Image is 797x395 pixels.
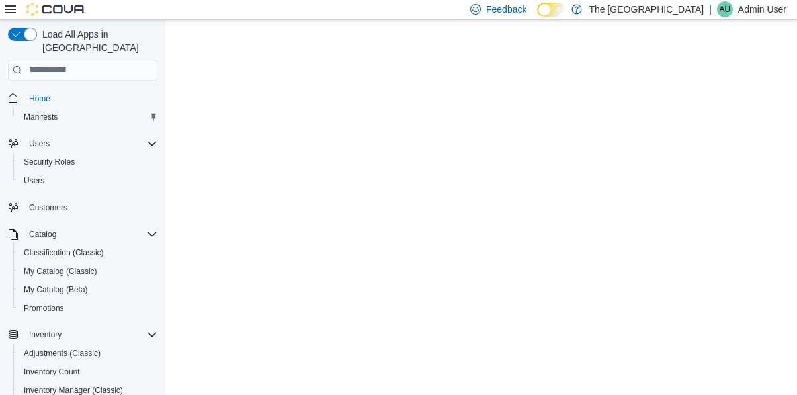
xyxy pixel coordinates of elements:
[24,136,55,152] button: Users
[19,364,85,380] a: Inventory Count
[24,327,157,343] span: Inventory
[3,89,163,108] button: Home
[589,1,704,17] p: The [GEOGRAPHIC_DATA]
[13,153,163,171] button: Security Roles
[3,134,163,153] button: Users
[13,262,163,281] button: My Catalog (Classic)
[13,344,163,363] button: Adjustments (Classic)
[19,173,157,189] span: Users
[29,202,67,213] span: Customers
[29,229,56,240] span: Catalog
[13,281,163,299] button: My Catalog (Beta)
[13,363,163,381] button: Inventory Count
[24,348,101,359] span: Adjustments (Classic)
[13,108,163,126] button: Manifests
[24,157,75,167] span: Security Roles
[19,345,157,361] span: Adjustments (Classic)
[19,282,93,298] a: My Catalog (Beta)
[24,200,73,216] a: Customers
[19,263,157,279] span: My Catalog (Classic)
[19,364,157,380] span: Inventory Count
[13,299,163,318] button: Promotions
[3,225,163,243] button: Catalog
[24,266,97,277] span: My Catalog (Classic)
[29,138,50,149] span: Users
[37,28,157,54] span: Load All Apps in [GEOGRAPHIC_DATA]
[720,1,731,17] span: AU
[24,90,157,107] span: Home
[537,3,565,17] input: Dark Mode
[29,93,50,104] span: Home
[24,112,58,122] span: Manifests
[19,109,157,125] span: Manifests
[19,263,103,279] a: My Catalog (Classic)
[19,300,157,316] span: Promotions
[486,3,526,16] span: Feedback
[24,136,157,152] span: Users
[19,154,80,170] a: Security Roles
[3,198,163,217] button: Customers
[19,245,157,261] span: Classification (Classic)
[717,1,733,17] div: Admin User
[24,226,62,242] button: Catalog
[19,109,63,125] a: Manifests
[24,247,104,258] span: Classification (Classic)
[19,154,157,170] span: Security Roles
[19,245,109,261] a: Classification (Classic)
[19,173,50,189] a: Users
[24,285,88,295] span: My Catalog (Beta)
[24,199,157,216] span: Customers
[709,1,712,17] p: |
[24,367,80,377] span: Inventory Count
[19,282,157,298] span: My Catalog (Beta)
[24,226,157,242] span: Catalog
[19,345,106,361] a: Adjustments (Classic)
[13,243,163,262] button: Classification (Classic)
[13,171,163,190] button: Users
[24,91,56,107] a: Home
[24,303,64,314] span: Promotions
[24,327,67,343] button: Inventory
[3,326,163,344] button: Inventory
[19,300,69,316] a: Promotions
[24,175,44,186] span: Users
[26,3,86,16] img: Cova
[29,329,62,340] span: Inventory
[738,1,786,17] p: Admin User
